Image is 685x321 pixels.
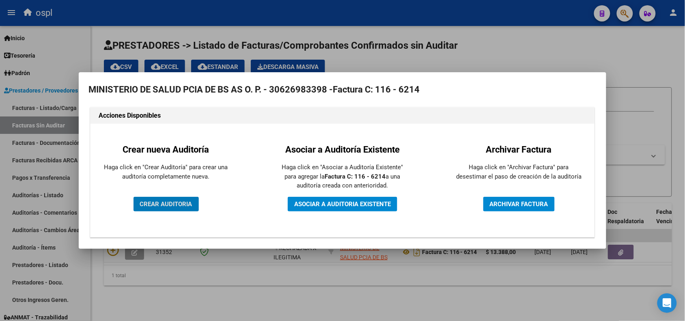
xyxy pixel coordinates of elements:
[140,200,192,208] span: CREAR AUDITORIA
[325,173,386,180] strong: Factura C: 116 - 6214
[280,163,405,190] p: Haga click en "Asociar a Auditoría Existente" para agregar la a una auditoría creada con anterior...
[294,200,391,208] span: ASOCIAR A AUDITORIA EXISTENTE
[657,293,677,313] div: Open Intercom Messenger
[456,143,582,156] h2: Archivar Factura
[483,197,555,211] button: ARCHIVAR FACTURA
[103,143,229,156] h2: Crear nueva Auditoría
[134,197,199,211] button: CREAR AUDITORIA
[88,82,597,97] h2: MINISTERIO DE SALUD PCIA DE BS AS O. P. - 30626983398 -
[103,163,229,181] p: Haga click en "Crear Auditoría" para crear una auditoría completamente nueva.
[333,84,420,95] strong: Factura C: 116 - 6214
[456,163,582,181] p: Haga click en "Archivar Factura" para desestimar el paso de creación de la auditoría
[280,143,405,156] h2: Asociar a Auditoría Existente
[288,197,397,211] button: ASOCIAR A AUDITORIA EXISTENTE
[99,111,586,121] h1: Acciones Disponibles
[490,200,548,208] span: ARCHIVAR FACTURA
